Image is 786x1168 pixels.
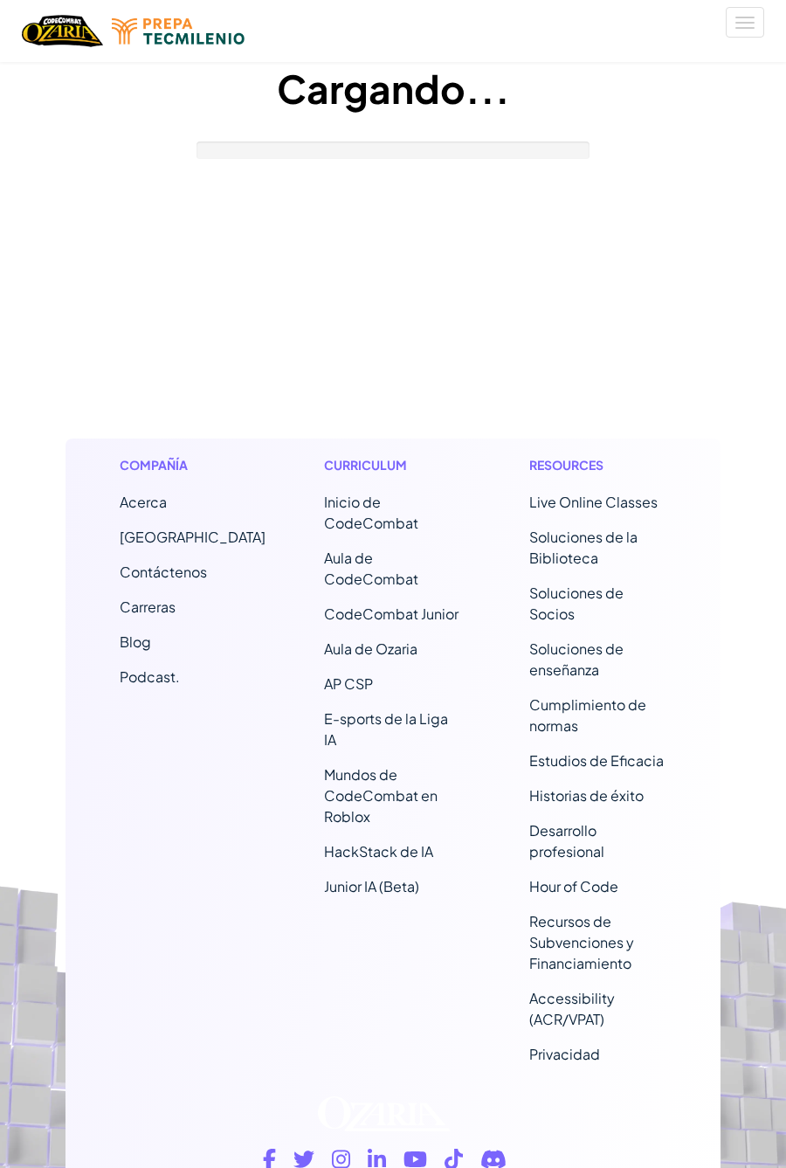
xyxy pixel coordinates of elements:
[529,912,634,972] a: Recursos de Subvenciones y Financiamiento
[324,456,462,474] h1: Curriculum
[324,709,448,749] a: E-sports de la Liga IA
[120,563,207,581] span: Contáctenos
[529,1045,600,1063] a: Privacidad
[529,528,638,567] a: Soluciones de la Biblioteca
[120,493,167,511] a: Acerca
[112,18,245,45] img: Tecmilenio logo
[529,639,624,679] a: Soluciones de enseñanza
[324,639,417,658] a: Aula de Ozaria
[22,13,103,49] a: Ozaria by CodeCombat logo
[529,821,604,860] a: Desarrollo profesional
[120,632,151,651] a: Blog
[318,1096,450,1131] img: Ozaria logo
[529,786,644,805] a: Historias de éxito
[324,549,418,588] a: Aula de CodeCombat
[529,989,615,1028] a: Accessibility (ACR/VPAT)
[324,605,458,623] a: CodeCombat Junior
[22,13,103,49] img: Home
[529,877,618,895] a: Hour of Code
[529,695,646,735] a: Cumplimiento de normas
[324,674,373,693] a: AP CSP
[324,842,433,860] a: HackStack de IA
[120,598,176,616] a: Carreras
[324,765,438,826] a: Mundos de CodeCombat en Roblox
[529,456,667,474] h1: Resources
[324,493,418,532] span: Inicio de CodeCombat
[529,751,664,770] a: Estudios de Eficacia
[529,584,624,623] a: Soluciones de Socios
[529,493,658,511] a: Live Online Classes
[324,877,419,895] a: Junior IA (Beta)
[120,456,258,474] h1: Compañía
[120,667,180,686] a: Podcast.
[120,528,265,546] a: [GEOGRAPHIC_DATA]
